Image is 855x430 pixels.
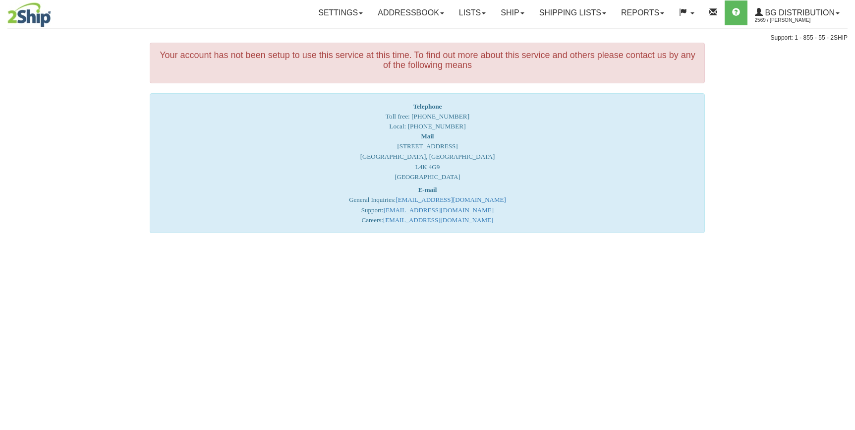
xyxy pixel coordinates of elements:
a: [EMAIL_ADDRESS][DOMAIN_NAME] [383,216,493,224]
div: Support: 1 - 855 - 55 - 2SHIP [7,34,848,42]
a: Reports [614,0,672,25]
a: Settings [311,0,370,25]
a: Lists [452,0,493,25]
font: General Inquiries: Support: Careers: [349,186,506,224]
font: [STREET_ADDRESS] [GEOGRAPHIC_DATA], [GEOGRAPHIC_DATA] L4K 4G9 [GEOGRAPHIC_DATA] [360,132,495,181]
img: logo2569.jpg [7,2,51,27]
h4: Your account has not been setup to use this service at this time. To find out more about this ser... [158,51,697,70]
a: BG Distribution 2569 / [PERSON_NAME] [747,0,847,25]
span: Toll free: [PHONE_NUMBER] Local: [PHONE_NUMBER] [386,103,469,130]
a: Shipping lists [532,0,614,25]
strong: Mail [421,132,434,140]
a: [EMAIL_ADDRESS][DOMAIN_NAME] [384,206,494,214]
a: Ship [493,0,531,25]
span: BG Distribution [763,8,835,17]
iframe: chat widget [832,164,854,265]
span: 2569 / [PERSON_NAME] [755,15,829,25]
a: Addressbook [370,0,452,25]
strong: E-mail [418,186,437,193]
strong: Telephone [413,103,442,110]
a: [EMAIL_ADDRESS][DOMAIN_NAME] [396,196,506,203]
